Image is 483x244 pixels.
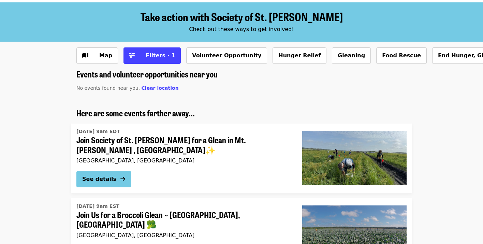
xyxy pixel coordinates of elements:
[146,52,175,59] span: Filters · 1
[332,47,371,64] button: Gleaning
[273,47,326,64] button: Hunger Relief
[71,124,412,193] a: See details for "Join Society of St. Andrew for a Glean in Mt. Dora , FL✨"
[82,52,88,59] i: map icon
[76,232,291,239] div: [GEOGRAPHIC_DATA], [GEOGRAPHIC_DATA]
[76,210,291,230] span: Join Us for a Broccoli Glean ~ [GEOGRAPHIC_DATA], [GEOGRAPHIC_DATA] 🥦
[76,157,291,164] div: [GEOGRAPHIC_DATA], [GEOGRAPHIC_DATA]
[129,52,135,59] i: sliders-h icon
[76,171,131,187] button: See details
[302,131,407,185] img: Join Society of St. Andrew for a Glean in Mt. Dora , FL✨ organized by Society of St. Andrew
[123,47,181,64] button: Filters (1 selected)
[376,47,427,64] button: Food Rescue
[76,203,119,210] time: [DATE] 9am EST
[76,85,140,91] span: No events found near you.
[82,175,116,183] div: See details
[186,47,267,64] button: Volunteer Opportunity
[142,85,179,92] button: Clear location
[76,68,218,80] span: Events and volunteer opportunities near you
[142,85,179,91] span: Clear location
[141,9,343,25] span: Take action with Society of St. [PERSON_NAME]
[120,176,125,182] i: arrow-right icon
[76,25,407,33] div: Check out these ways to get involved!
[76,128,120,135] time: [DATE] 9am EDT
[76,47,118,64] button: Show map view
[99,52,112,59] span: Map
[76,135,291,155] span: Join Society of St. [PERSON_NAME] for a Glean in Mt. [PERSON_NAME] , [GEOGRAPHIC_DATA]✨
[76,107,195,119] span: Here are some events farther away...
